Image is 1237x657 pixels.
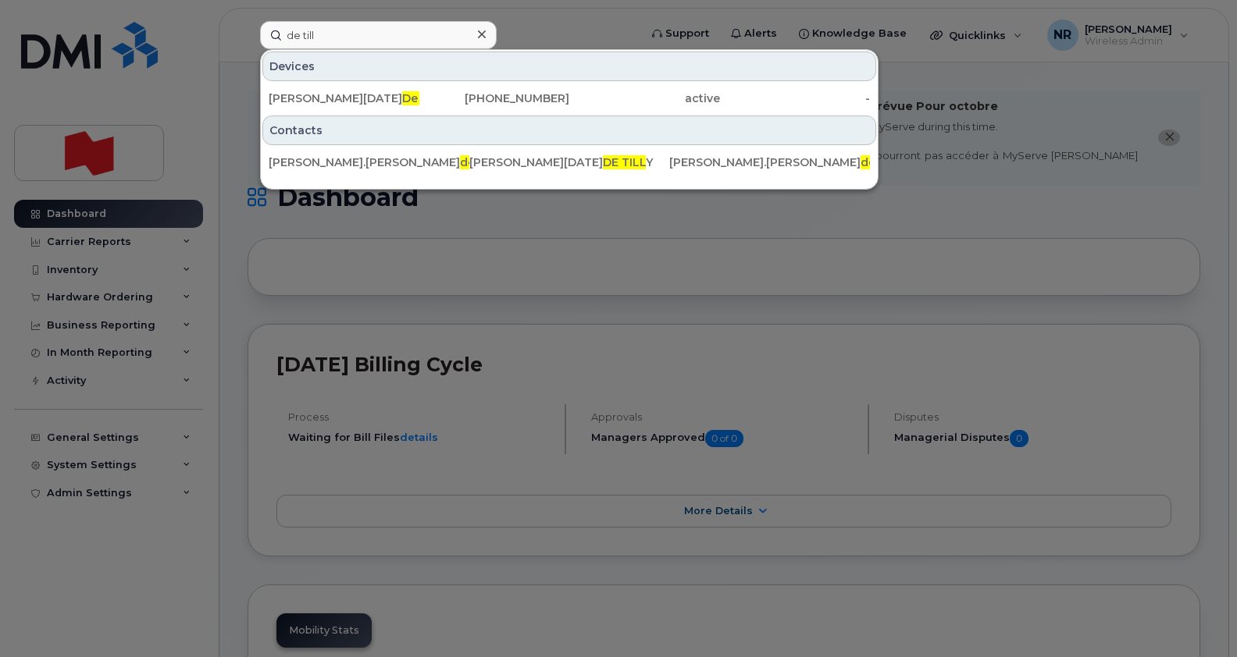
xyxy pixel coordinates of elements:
[469,154,670,170] div: [PERSON_NAME][DATE] Y
[269,91,419,106] div: [PERSON_NAME][DATE] y
[262,148,876,176] a: [PERSON_NAME].[PERSON_NAME]detilly@[DOMAIN_NAME][PERSON_NAME][DATE]DE TILLY[PERSON_NAME].[PERSON_...
[262,84,876,112] a: [PERSON_NAME][DATE]De Tilly[PHONE_NUMBER]active-
[603,155,646,169] span: DE TILL
[262,51,876,81] div: Devices
[402,91,438,105] span: De Till
[269,154,469,170] div: [PERSON_NAME].[PERSON_NAME] y@[DOMAIN_NAME]
[419,91,570,106] div: [PHONE_NUMBER]
[262,115,876,145] div: Contacts
[720,91,871,106] div: -
[569,91,720,106] div: active
[460,155,489,169] span: detill
[861,155,889,169] span: detill
[669,154,870,170] div: [PERSON_NAME].[PERSON_NAME] y@[DOMAIN_NAME]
